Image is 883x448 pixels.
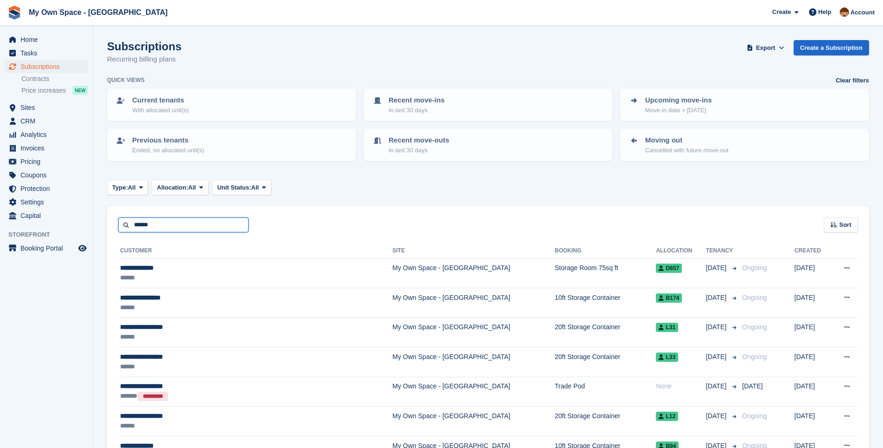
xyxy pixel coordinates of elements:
span: Pricing [20,155,76,168]
span: Storefront [8,230,93,239]
span: Coupons [20,169,76,182]
a: Previous tenants Ended, no allocated unit(s) [108,129,355,160]
th: Booking [555,244,656,258]
span: Settings [20,196,76,209]
button: Allocation: All [152,180,209,195]
td: [DATE] [795,407,831,436]
a: menu [5,209,88,222]
span: [DATE] [706,322,728,332]
span: All [128,183,136,192]
span: L12 [656,412,678,421]
span: [DATE] [742,382,763,390]
p: Recent move-ins [389,95,445,106]
a: menu [5,33,88,46]
span: All [188,183,196,192]
span: Tasks [20,47,76,60]
span: [DATE] [706,411,728,421]
td: 10ft Storage Container [555,288,656,318]
button: Export [745,40,786,55]
td: My Own Space - [GEOGRAPHIC_DATA] [392,407,555,436]
span: Account [850,8,875,17]
img: stora-icon-8386f47178a22dfd0bd8f6a31ec36ba5ce8667c1dd55bd0f319d3a0aa187defe.svg [7,6,21,20]
span: Booking Portal [20,242,76,255]
a: menu [5,47,88,60]
span: [DATE] [706,381,728,391]
a: Current tenants With allocated unit(s) [108,89,355,120]
span: L33 [656,353,678,362]
p: Move-in date > [DATE] [645,106,712,115]
span: D657 [656,264,682,273]
span: Allocation: [157,183,188,192]
span: Ongoing [742,353,767,360]
td: [DATE] [795,258,831,288]
span: Protection [20,182,76,195]
a: menu [5,182,88,195]
a: menu [5,196,88,209]
span: Unit Status: [217,183,251,192]
span: Sort [839,220,851,230]
td: My Own Space - [GEOGRAPHIC_DATA] [392,288,555,318]
p: Cancelled with future move-out [645,146,728,155]
span: Help [818,7,831,17]
td: My Own Space - [GEOGRAPHIC_DATA] [392,347,555,377]
button: Type: All [107,180,148,195]
h6: Quick views [107,76,145,84]
a: menu [5,101,88,114]
p: Recurring billing plans [107,54,182,65]
p: Ended, no allocated unit(s) [132,146,204,155]
th: Allocation [656,244,706,258]
th: Tenancy [706,244,739,258]
span: Capital [20,209,76,222]
span: Ongoing [742,323,767,331]
p: Recent move-outs [389,135,449,146]
button: Unit Status: All [212,180,271,195]
span: [DATE] [706,352,728,362]
h1: Subscriptions [107,40,182,53]
span: [DATE] [706,293,728,303]
th: Customer [118,244,392,258]
img: Paula Harris [840,7,849,17]
td: My Own Space - [GEOGRAPHIC_DATA] [392,258,555,288]
span: Sites [20,101,76,114]
a: menu [5,60,88,73]
a: menu [5,142,88,155]
td: [DATE] [795,377,831,407]
p: Moving out [645,135,728,146]
td: [DATE] [795,318,831,347]
a: Contracts [21,75,88,83]
p: In last 30 days [389,106,445,115]
p: In last 30 days [389,146,449,155]
span: Ongoing [742,294,767,301]
span: Analytics [20,128,76,141]
a: menu [5,128,88,141]
a: Recent move-outs In last 30 days [364,129,612,160]
span: Create [772,7,791,17]
span: L31 [656,323,678,332]
span: Subscriptions [20,60,76,73]
a: menu [5,242,88,255]
td: Trade Pod [555,377,656,407]
span: Type: [112,183,128,192]
td: 20ft Storage Container [555,318,656,347]
div: None [656,381,706,391]
span: CRM [20,115,76,128]
th: Created [795,244,831,258]
td: My Own Space - [GEOGRAPHIC_DATA] [392,377,555,407]
a: menu [5,115,88,128]
span: [DATE] [706,263,728,273]
span: Ongoing [742,264,767,272]
a: Create a Subscription [794,40,869,55]
a: Clear filters [836,76,869,85]
a: menu [5,169,88,182]
a: My Own Space - [GEOGRAPHIC_DATA] [25,5,171,20]
a: Moving out Cancelled with future move-out [621,129,868,160]
td: 20ft Storage Container [555,407,656,436]
span: Invoices [20,142,76,155]
a: Upcoming move-ins Move-in date > [DATE] [621,89,868,120]
a: Price increases NEW [21,85,88,95]
p: Previous tenants [132,135,204,146]
a: menu [5,155,88,168]
td: [DATE] [795,288,831,318]
p: With allocated unit(s) [132,106,189,115]
span: B174 [656,293,682,303]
